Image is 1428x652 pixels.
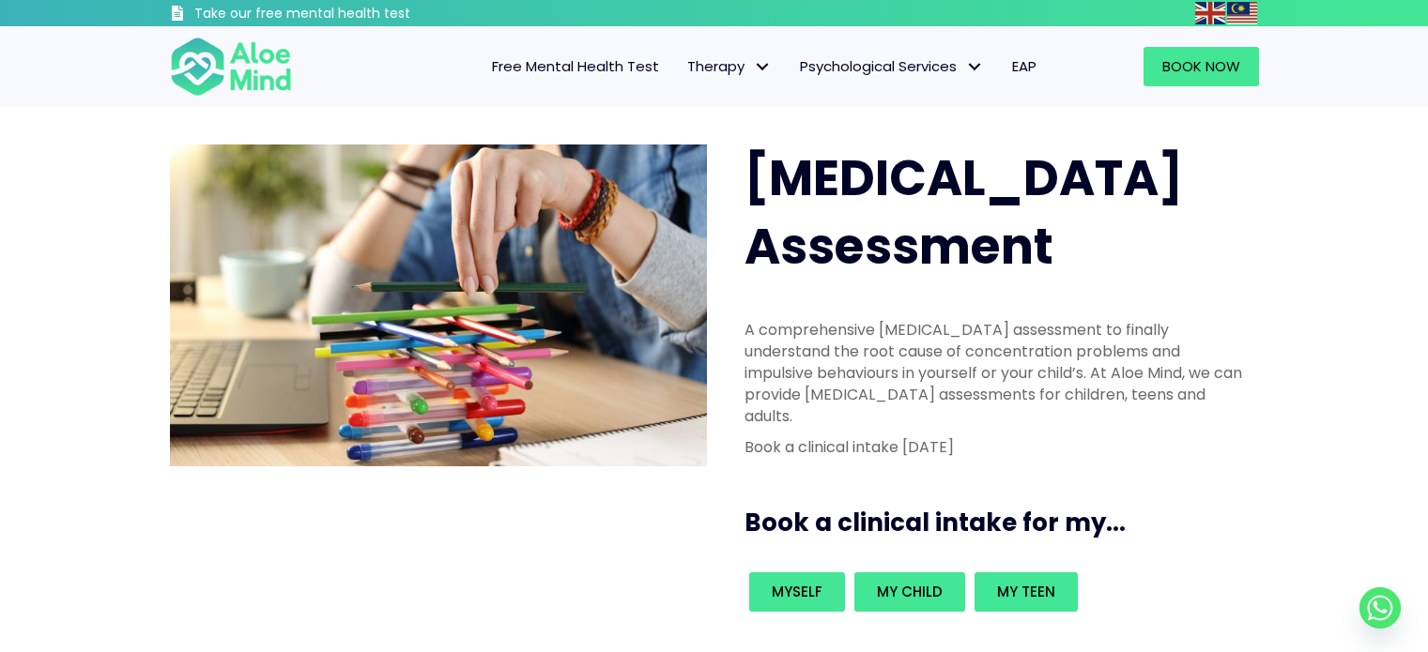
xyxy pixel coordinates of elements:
[998,47,1051,86] a: EAP
[687,56,772,76] span: Therapy
[1162,56,1240,76] span: Book Now
[749,572,845,612] a: Myself
[478,47,673,86] a: Free Mental Health Test
[877,582,943,601] span: My child
[1195,2,1227,23] a: English
[194,5,511,23] h3: Take our free mental health test
[997,582,1055,601] span: My teen
[975,572,1078,612] a: My teen
[170,36,292,98] img: Aloe mind Logo
[1359,587,1401,629] a: Whatsapp
[745,506,1267,539] h3: Book a clinical intake for my...
[745,144,1183,281] span: [MEDICAL_DATA] Assessment
[316,47,1051,86] nav: Menu
[170,5,511,26] a: Take our free mental health test
[1144,47,1259,86] a: Book Now
[745,568,1248,616] div: Book an intake for my...
[800,56,984,76] span: Psychological Services
[745,436,1248,458] p: Book a clinical intake [DATE]
[854,572,965,612] a: My child
[170,144,707,466] img: ADHD photo
[749,53,776,81] span: Therapy: submenu
[1227,2,1259,23] a: Malay
[1012,56,1036,76] span: EAP
[1195,2,1225,24] img: en
[772,582,822,601] span: Myself
[1227,2,1257,24] img: ms
[786,47,998,86] a: Psychological ServicesPsychological Services: submenu
[492,56,659,76] span: Free Mental Health Test
[673,47,786,86] a: TherapyTherapy: submenu
[745,319,1248,428] p: A comprehensive [MEDICAL_DATA] assessment to finally understand the root cause of concentration p...
[961,53,989,81] span: Psychological Services: submenu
